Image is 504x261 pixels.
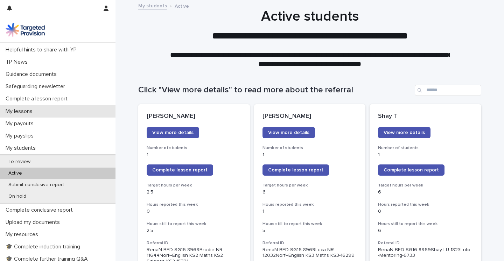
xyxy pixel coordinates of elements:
[3,83,71,90] p: Safeguarding newsletter
[378,113,473,120] p: Shay T
[378,189,473,195] p: 6
[378,240,473,246] h3: Referral ID
[262,127,315,138] a: View more details
[3,59,33,65] p: TP News
[262,209,357,214] p: 1
[147,183,241,188] h3: Target hours per week
[378,247,473,259] p: RenaN-BED-SG16-8969Shay-LU-1823Luto--Mentoring-6733
[3,159,36,165] p: To review
[147,145,241,151] h3: Number of students
[175,2,189,9] p: Active
[262,221,357,227] h3: Hours still to report this week
[138,85,412,95] h1: Click "View more details" to read more about the referral
[415,85,481,96] input: Search
[378,127,430,138] a: View more details
[3,182,70,188] p: Submit conclusive report
[3,145,41,151] p: My students
[3,96,73,102] p: Complete a lesson report
[262,247,357,259] p: RenaN-BED-SG16-8969Luca-NR-12032Norf--English KS3 Maths KS3-16299
[147,209,241,214] p: 0
[262,113,357,120] p: [PERSON_NAME]
[152,130,194,135] span: View more details
[152,168,208,172] span: Complete lesson report
[147,127,199,138] a: View more details
[378,221,473,227] h3: Hours still to report this week
[384,130,425,135] span: View more details
[6,23,45,37] img: M5nRWzHhSzIhMunXDL62
[3,244,86,250] p: 🎓 Complete induction training
[262,240,357,246] h3: Referral ID
[262,164,329,176] a: Complete lesson report
[262,202,357,207] h3: Hours reported this week
[147,152,241,158] p: 1
[147,228,241,234] p: 2.5
[262,183,357,188] h3: Target hours per week
[3,108,38,115] p: My lessons
[3,120,39,127] p: My payouts
[262,189,357,195] p: 6
[378,152,473,158] p: 1
[378,209,473,214] p: 0
[3,207,78,213] p: Complete conclusive report
[147,221,241,227] h3: Hours still to report this week
[3,193,32,199] p: On hold
[3,71,62,78] p: Guidance documents
[3,231,44,238] p: My resources
[3,47,82,53] p: Helpful hints to share with YP
[3,170,28,176] p: Active
[378,145,473,151] h3: Number of students
[378,228,473,234] p: 6
[262,152,357,158] p: 1
[3,133,39,139] p: My payslips
[147,164,213,176] a: Complete lesson report
[138,8,481,25] h1: Active students
[147,202,241,207] h3: Hours reported this week
[378,183,473,188] h3: Target hours per week
[268,168,323,172] span: Complete lesson report
[268,130,309,135] span: View more details
[378,164,444,176] a: Complete lesson report
[147,240,241,246] h3: Referral ID
[384,168,439,172] span: Complete lesson report
[138,1,167,9] a: My students
[147,189,241,195] p: 2.5
[147,113,241,120] p: [PERSON_NAME]
[3,219,65,226] p: Upload my documents
[262,145,357,151] h3: Number of students
[378,202,473,207] h3: Hours reported this week
[262,228,357,234] p: 5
